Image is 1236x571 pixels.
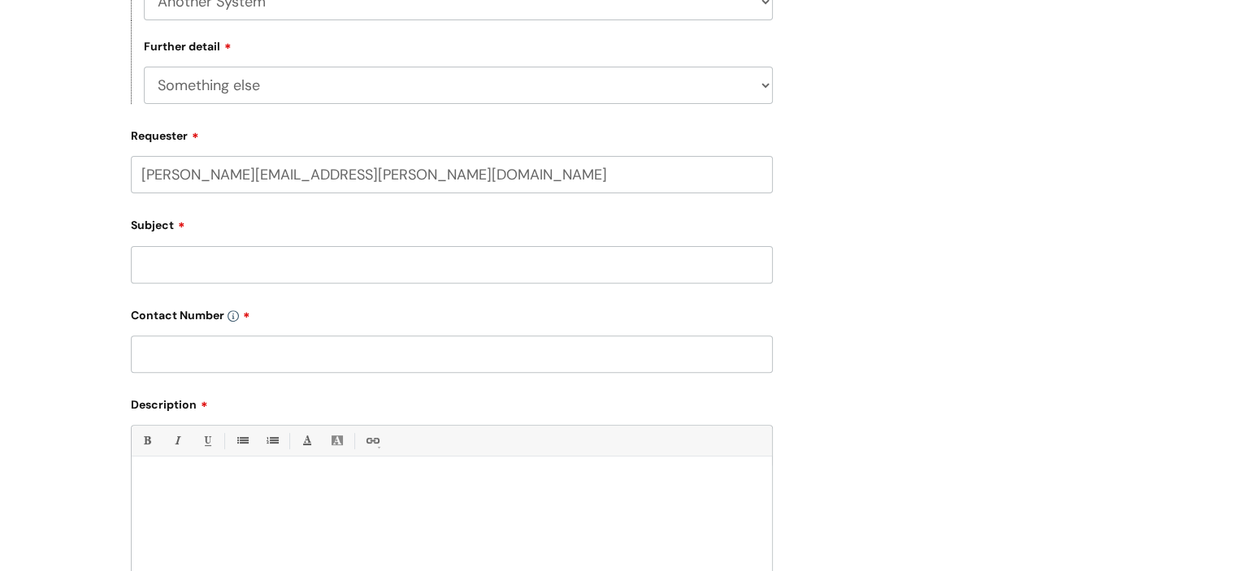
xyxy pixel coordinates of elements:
[131,303,773,322] label: Contact Number
[362,430,382,451] a: Link
[131,392,773,412] label: Description
[197,430,217,451] a: Underline(Ctrl-U)
[131,156,773,193] input: Email
[131,123,773,143] label: Requester
[144,37,232,54] label: Further detail
[137,430,157,451] a: Bold (Ctrl-B)
[327,430,347,451] a: Back Color
[262,430,282,451] a: 1. Ordered List (Ctrl-Shift-8)
[131,213,773,232] label: Subject
[167,430,187,451] a: Italic (Ctrl-I)
[297,430,317,451] a: Font Color
[232,430,252,451] a: • Unordered List (Ctrl-Shift-7)
[228,310,239,322] img: info-icon.svg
